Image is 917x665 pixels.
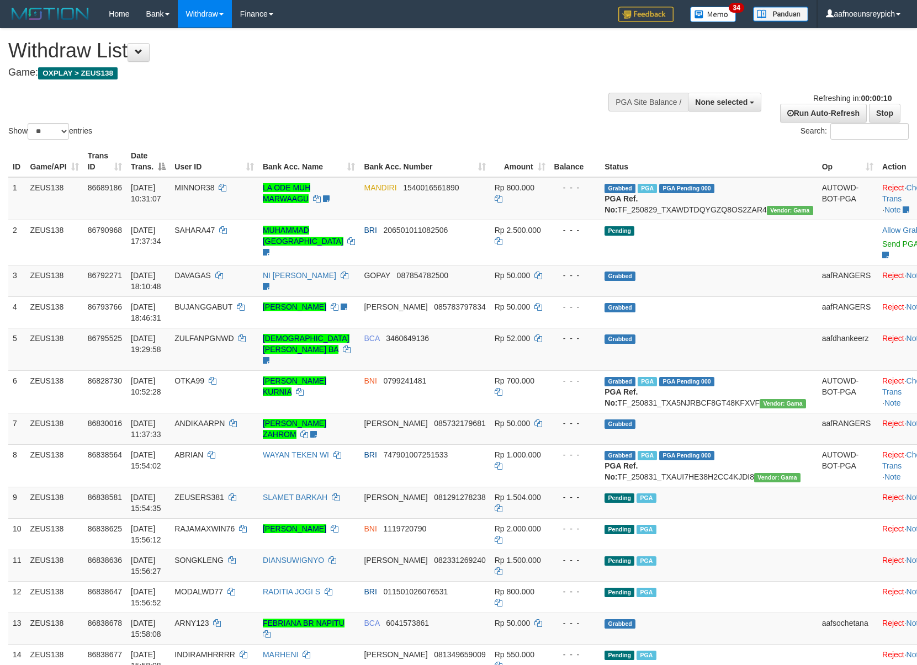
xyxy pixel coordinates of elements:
[490,146,550,177] th: Amount: activate to sort column ascending
[605,525,634,534] span: Pending
[386,619,429,627] span: Copy 6041573861 to clipboard
[26,328,83,370] td: ZEUS138
[26,220,83,265] td: ZEUS138
[659,377,714,386] span: PGA Pending
[618,7,674,22] img: Feedback.jpg
[26,444,83,487] td: ZEUS138
[8,487,26,518] td: 9
[126,146,170,177] th: Date Trans.: activate to sort column descending
[495,450,541,459] span: Rp 1.000.000
[38,67,118,79] span: OXPLAY > ZEUS138
[131,524,161,544] span: [DATE] 15:56:12
[818,413,878,444] td: aafRANGERS
[605,461,638,481] b: PGA Ref. No:
[495,183,534,192] span: Rp 800.000
[8,370,26,413] td: 6
[638,184,657,193] span: Marked by aafkaynarin
[174,587,223,596] span: MODALWD77
[131,271,161,291] span: [DATE] 18:10:48
[605,334,635,344] span: Grabbed
[637,525,656,534] span: Marked by aafsreyleap
[174,493,224,502] span: ZEUSERS381
[495,302,531,311] span: Rp 50.000
[364,271,390,280] span: GOPAY
[8,518,26,550] td: 10
[605,588,634,597] span: Pending
[131,419,161,439] span: [DATE] 11:37:33
[26,518,83,550] td: ZEUS138
[359,146,490,177] th: Bank Acc. Number: activate to sort column ascending
[8,328,26,370] td: 5
[26,581,83,613] td: ZEUS138
[608,93,688,111] div: PGA Site Balance /
[554,523,596,534] div: - - -
[263,419,326,439] a: [PERSON_NAME] ZAHROM
[554,333,596,344] div: - - -
[8,146,26,177] th: ID
[637,493,656,503] span: Marked by aafRornrotha
[364,556,427,565] span: [PERSON_NAME]
[637,556,656,566] span: Marked by aafRornrotha
[495,271,531,280] span: Rp 50.000
[174,183,214,192] span: MINNOR38
[88,450,122,459] span: 86838564
[364,450,377,459] span: BRI
[882,376,904,385] a: Reject
[8,296,26,328] td: 4
[88,271,122,280] span: 86792271
[174,226,215,235] span: SAHARA47
[434,650,485,659] span: Copy 081349659009 to clipboard
[88,650,122,659] span: 86838677
[882,556,904,565] a: Reject
[263,556,324,565] a: DIANSUWIGNYO
[8,613,26,644] td: 13
[753,7,808,22] img: panduan.png
[364,183,396,192] span: MANDIRI
[263,302,326,311] a: [PERSON_NAME]
[8,581,26,613] td: 12
[554,618,596,629] div: - - -
[554,182,596,193] div: - - -
[495,587,534,596] span: Rp 800.000
[88,183,122,192] span: 86689186
[554,449,596,460] div: - - -
[659,451,714,460] span: PGA Pending
[605,651,634,660] span: Pending
[258,146,360,177] th: Bank Acc. Name: activate to sort column ascending
[882,183,904,192] a: Reject
[26,550,83,581] td: ZEUS138
[760,399,806,408] span: Vendor URL: https://trx31.1velocity.biz
[383,524,426,533] span: Copy 1119720790 to clipboard
[26,296,83,328] td: ZEUS138
[83,146,126,177] th: Trans ID: activate to sort column ascending
[131,334,161,354] span: [DATE] 19:29:58
[8,177,26,220] td: 1
[638,451,657,460] span: Marked by aafkaynarin
[554,555,596,566] div: - - -
[869,104,900,123] a: Stop
[882,334,904,343] a: Reject
[495,650,534,659] span: Rp 550.000
[131,183,161,203] span: [DATE] 10:31:07
[174,524,235,533] span: RAJAMAXWIN76
[605,303,635,312] span: Grabbed
[818,613,878,644] td: aafsochetana
[818,296,878,328] td: aafRANGERS
[364,587,377,596] span: BRI
[554,492,596,503] div: - - -
[882,450,904,459] a: Reject
[88,556,122,565] span: 86838636
[637,588,656,597] span: Marked by aafkaynarin
[434,493,485,502] span: Copy 081291278238 to clipboard
[818,370,878,413] td: AUTOWD-BOT-PGA
[174,619,209,627] span: ARNY123
[8,413,26,444] td: 7
[131,493,161,513] span: [DATE] 15:54:35
[8,550,26,581] td: 11
[884,205,901,214] a: Note
[818,146,878,177] th: Op: activate to sort column ascending
[88,619,122,627] span: 86838678
[8,220,26,265] td: 2
[605,419,635,429] span: Grabbed
[495,619,531,627] span: Rp 50.000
